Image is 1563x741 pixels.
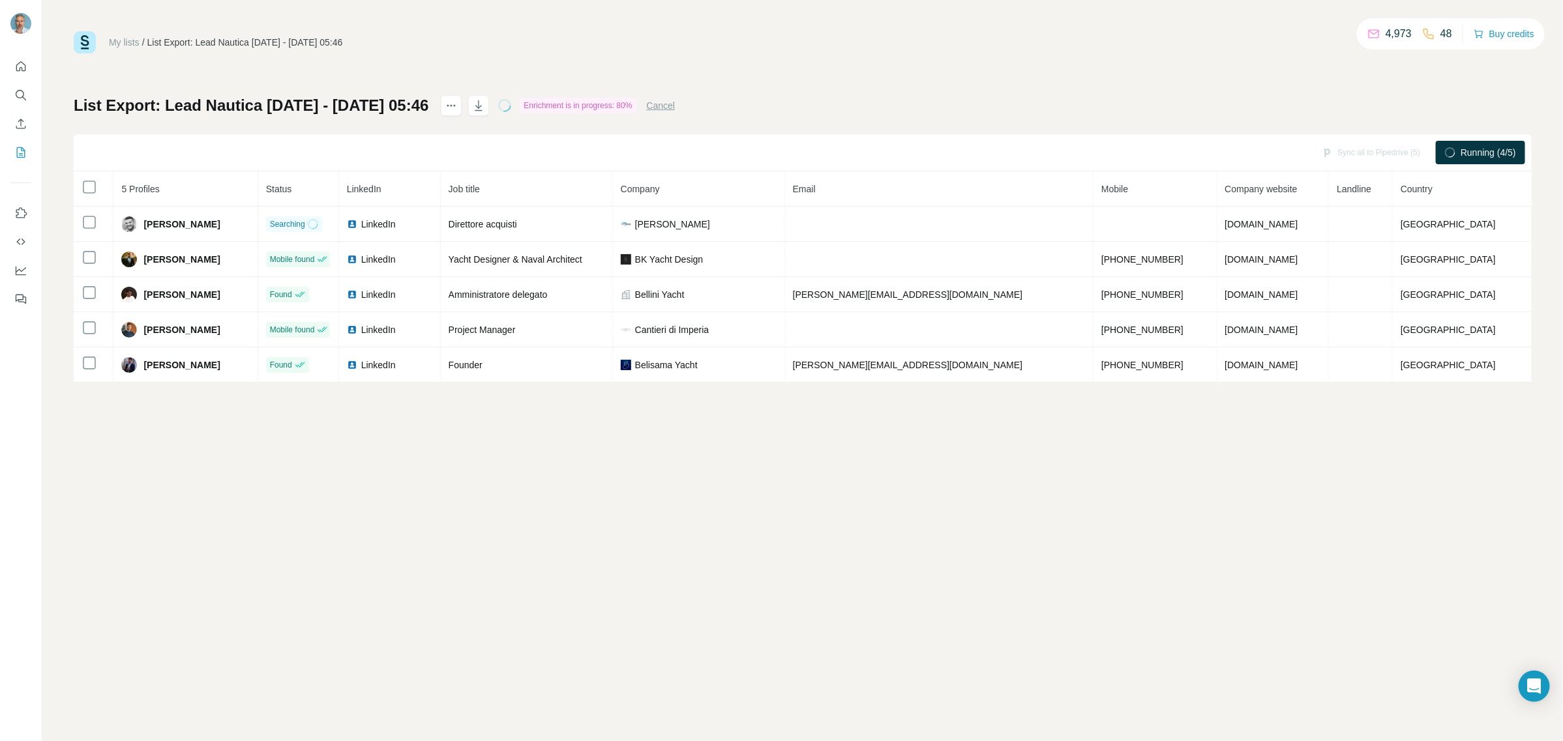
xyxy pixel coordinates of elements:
[1386,26,1412,42] p: 4,973
[143,288,220,301] span: [PERSON_NAME]
[621,325,631,335] img: company-logo
[1401,254,1496,265] span: [GEOGRAPHIC_DATA]
[1519,671,1550,702] div: Open Intercom Messenger
[635,358,698,371] span: Belisama Yacht
[1101,184,1128,194] span: Mobile
[121,252,137,267] img: Avatar
[635,288,685,301] span: Bellini Yacht
[361,253,396,266] span: LinkedIn
[143,253,220,266] span: [PERSON_NAME]
[270,289,292,300] span: Found
[270,254,315,265] span: Mobile found
[793,184,816,194] span: Email
[147,36,343,49] div: List Export: Lead Nautica [DATE] - [DATE] 05:46
[1401,289,1496,300] span: [GEOGRAPHIC_DATA]
[635,253,704,266] span: BK Yacht Design
[143,218,220,231] span: [PERSON_NAME]
[1225,360,1298,370] span: [DOMAIN_NAME]
[121,216,137,232] img: Avatar
[1225,219,1298,229] span: [DOMAIN_NAME]
[74,95,429,116] h1: List Export: Lead Nautica [DATE] - [DATE] 05:46
[347,289,357,300] img: LinkedIn logo
[266,184,292,194] span: Status
[449,289,548,300] span: Amministratore delegato
[361,358,396,371] span: LinkedIn
[1461,146,1516,159] span: Running (4/5)
[1440,26,1452,42] p: 48
[143,323,220,336] span: [PERSON_NAME]
[635,218,710,231] span: [PERSON_NAME]
[1225,184,1298,194] span: Company website
[10,83,31,107] button: Search
[1337,184,1371,194] span: Landline
[10,230,31,254] button: Use Surfe API
[142,36,145,49] li: /
[449,325,516,335] span: Project Manager
[1225,289,1298,300] span: [DOMAIN_NAME]
[121,357,137,373] img: Avatar
[1101,360,1183,370] span: [PHONE_NUMBER]
[10,112,31,136] button: Enrich CSV
[10,13,31,34] img: Avatar
[109,37,140,48] a: My lists
[74,31,96,53] img: Surfe Logo
[449,184,480,194] span: Job title
[10,55,31,78] button: Quick start
[361,288,396,301] span: LinkedIn
[121,184,159,194] span: 5 Profiles
[647,99,676,112] button: Cancel
[441,95,462,116] button: actions
[1225,325,1298,335] span: [DOMAIN_NAME]
[635,323,709,336] span: Cantieri di Imperia
[347,325,357,335] img: LinkedIn logo
[449,254,582,265] span: Yacht Designer & Naval Architect
[1101,289,1183,300] span: [PHONE_NUMBER]
[143,358,220,371] span: [PERSON_NAME]
[621,360,631,370] img: company-logo
[1225,254,1298,265] span: [DOMAIN_NAME]
[347,184,381,194] span: LinkedIn
[121,322,137,338] img: Avatar
[1401,219,1496,229] span: [GEOGRAPHIC_DATA]
[793,289,1022,300] span: [PERSON_NAME][EMAIL_ADDRESS][DOMAIN_NAME]
[1474,25,1534,43] button: Buy credits
[10,259,31,282] button: Dashboard
[1401,184,1433,194] span: Country
[1401,325,1496,335] span: [GEOGRAPHIC_DATA]
[10,287,31,311] button: Feedback
[621,219,631,229] img: company-logo
[270,324,315,336] span: Mobile found
[347,254,357,265] img: LinkedIn logo
[449,219,517,229] span: Direttore acquisti
[621,254,631,265] img: company-logo
[1101,325,1183,335] span: [PHONE_NUMBER]
[347,219,357,229] img: LinkedIn logo
[449,360,483,370] span: Founder
[361,218,396,231] span: LinkedIn
[520,98,636,113] div: Enrichment is in progress: 80%
[1101,254,1183,265] span: [PHONE_NUMBER]
[621,184,660,194] span: Company
[1401,360,1496,370] span: [GEOGRAPHIC_DATA]
[10,141,31,164] button: My lists
[270,359,292,371] span: Found
[10,201,31,225] button: Use Surfe on LinkedIn
[361,323,396,336] span: LinkedIn
[347,360,357,370] img: LinkedIn logo
[270,218,305,230] span: Searching
[121,287,137,302] img: Avatar
[793,360,1022,370] span: [PERSON_NAME][EMAIL_ADDRESS][DOMAIN_NAME]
